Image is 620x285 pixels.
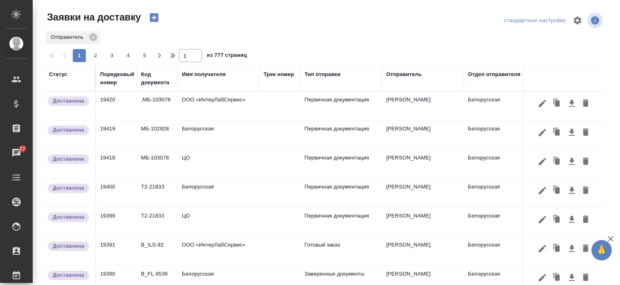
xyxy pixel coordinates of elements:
[382,121,464,149] td: [PERSON_NAME]
[549,212,565,227] button: Клонировать
[386,70,422,79] div: Отправитель
[300,92,382,120] td: Первичная документация
[138,49,151,62] button: 5
[105,52,119,60] span: 3
[178,150,260,178] td: ЦО
[549,96,565,111] button: Клонировать
[565,241,579,256] button: Скачать
[382,150,464,178] td: [PERSON_NAME]
[137,237,178,265] td: B_ILS-92
[535,183,549,198] button: Редактировать
[549,183,565,198] button: Клонировать
[579,183,593,198] button: Удалить
[45,11,141,24] span: Заявки на доставку
[464,179,546,207] td: Белорусская
[579,241,593,256] button: Удалить
[122,49,135,62] button: 4
[595,242,609,259] span: 🙏
[96,208,137,236] td: 19399
[49,70,67,79] div: Статус
[549,241,565,256] button: Клонировать
[591,240,612,260] button: 🙏
[300,237,382,265] td: Готовый заказ
[47,270,91,281] div: Документы доставлены, фактическая дата доставки проставиться автоматически
[579,154,593,169] button: Удалить
[47,241,91,252] div: Документы доставлены, фактическая дата доставки проставиться автоматически
[549,125,565,140] button: Клонировать
[535,96,549,111] button: Редактировать
[535,241,549,256] button: Редактировать
[178,237,260,265] td: ООО «ИнтерЛабСервис»
[502,14,568,27] div: split button
[138,52,151,60] span: 5
[47,183,91,194] div: Документы доставлены, фактическая дата доставки проставиться автоматически
[53,97,84,105] p: Доставлена
[579,125,593,140] button: Удалить
[535,125,549,140] button: Редактировать
[535,212,549,227] button: Редактировать
[178,92,260,120] td: ООО «ИнтерЛабСервис»
[178,121,260,149] td: Белорусская
[47,96,91,107] div: Документы доставлены, фактическая дата доставки проставиться автоматически
[137,92,178,120] td: ,МБ-103078
[96,179,137,207] td: 19400
[96,237,137,265] td: 19391
[96,150,137,178] td: 19418
[549,154,565,169] button: Клонировать
[89,52,102,60] span: 2
[2,143,31,163] a: 27
[565,212,579,227] button: Скачать
[464,208,546,236] td: Белорусская
[182,70,226,79] div: Имя получателя
[96,121,137,149] td: 19419
[105,49,119,62] button: 3
[53,271,84,279] p: Доставлена
[464,150,546,178] td: Белорусская
[137,208,178,236] td: Т2-21833
[568,11,587,30] span: Настроить таблицу
[579,96,593,111] button: Удалить
[382,208,464,236] td: [PERSON_NAME]
[565,154,579,169] button: Скачать
[141,70,174,87] div: Код документа
[382,179,464,207] td: [PERSON_NAME]
[565,96,579,111] button: Скачать
[565,125,579,140] button: Скачать
[53,126,84,134] p: Доставлена
[51,33,86,41] p: Отправитель
[46,31,100,44] div: Отправитель
[464,92,546,120] td: Белорусская
[382,92,464,120] td: [PERSON_NAME]
[464,121,546,149] td: Белорусская
[300,208,382,236] td: Первичная документация
[53,155,84,163] p: Доставлена
[96,92,137,120] td: 19420
[587,13,604,28] span: Посмотреть информацию
[579,212,593,227] button: Удалить
[53,184,84,192] p: Доставлена
[47,212,91,223] div: Документы доставлены, фактическая дата доставки проставиться автоматически
[53,213,84,221] p: Доставлена
[264,70,294,79] div: Трек номер
[47,125,91,136] div: Документы доставлены, фактическая дата доставки проставиться автоматически
[535,154,549,169] button: Редактировать
[100,70,134,87] div: Порядковый номер
[15,145,30,153] span: 27
[137,121,178,149] td: МБ-102928
[89,49,102,62] button: 2
[300,179,382,207] td: Первичная документация
[122,52,135,60] span: 4
[144,11,164,25] button: Создать
[178,179,260,207] td: Белорусская
[178,208,260,236] td: ЦО
[207,50,247,62] span: из 777 страниц
[47,154,91,165] div: Документы доставлены, фактическая дата доставки проставиться автоматически
[300,150,382,178] td: Первичная документация
[464,237,546,265] td: Белорусская
[565,183,579,198] button: Скачать
[137,150,178,178] td: МБ-103078
[137,179,178,207] td: Т2-21833
[304,70,340,79] div: Тип отправки
[468,70,520,79] div: Отдел отправителя
[300,121,382,149] td: Первичная документация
